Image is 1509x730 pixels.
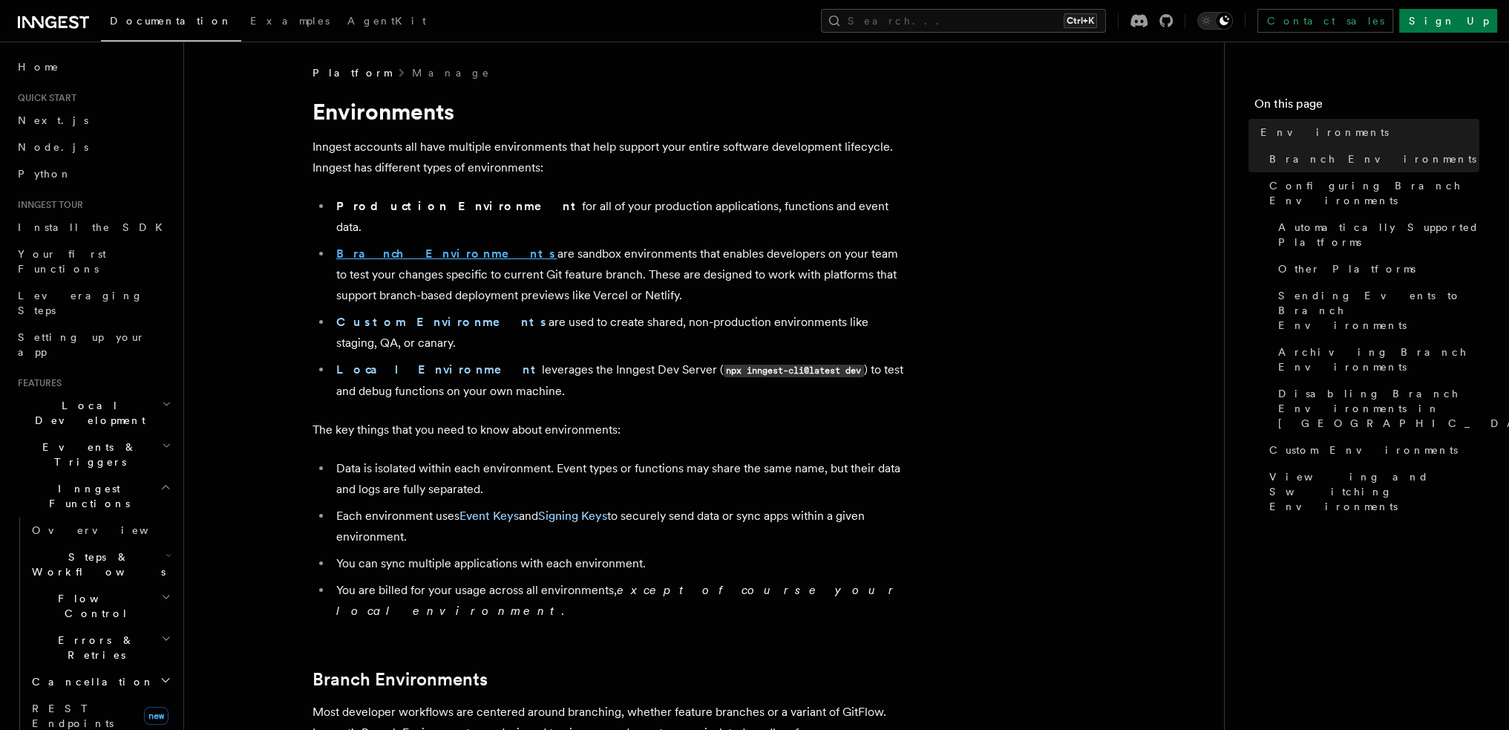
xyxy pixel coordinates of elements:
a: Branch Environments [1263,146,1479,172]
span: Platform [312,65,391,80]
span: Custom Environments [1269,443,1458,457]
a: Node.js [12,134,174,160]
p: The key things that you need to know about environments: [312,420,906,440]
a: Manage [412,65,491,80]
button: Search...Ctrl+K [821,9,1106,33]
a: Other Platforms [1272,255,1479,282]
span: Errors & Retries [26,633,161,662]
a: Automatically Supported Platforms [1272,214,1479,255]
a: Branch Environments [336,247,557,261]
a: Archiving Branch Environments [1272,339,1479,380]
span: Inngest tour [12,199,83,211]
a: Your first Functions [12,241,174,282]
span: REST Endpoints [32,703,114,729]
span: Steps & Workflows [26,550,166,579]
span: Flow Control [26,591,161,621]
a: Leveraging Steps [12,282,174,324]
em: except of course your local environment [336,583,900,618]
a: Configuring Branch Environments [1263,172,1479,214]
a: Signing Keys [538,509,607,523]
a: Event Keys [459,509,519,523]
span: Inngest Functions [12,481,160,511]
a: Sending Events to Branch Environments [1272,282,1479,339]
button: Events & Triggers [12,434,174,475]
button: Local Development [12,392,174,434]
li: You can sync multiple applications with each environment. [332,553,906,574]
span: Next.js [18,114,88,126]
span: Viewing and Switching Environments [1269,469,1479,514]
li: Each environment uses and to securely send data or sync apps within a given environment. [332,506,906,547]
span: Sending Events to Branch Environments [1278,288,1479,333]
span: Branch Environments [1269,151,1476,166]
li: for all of your production applications, functions and event data. [332,196,906,238]
a: Next.js [12,107,174,134]
span: Home [18,59,59,74]
a: Custom Environments [336,315,549,329]
li: are sandbox environments that enables developers on your team to test your changes specific to cu... [332,244,906,306]
button: Inngest Functions [12,475,174,517]
a: Branch Environments [312,669,488,690]
strong: Production Environment [336,199,582,213]
span: Other Platforms [1278,261,1415,276]
span: Features [12,377,62,389]
code: npx inngest-cli@latest dev [724,365,864,377]
a: Viewing and Switching Environments [1263,463,1479,520]
a: Examples [241,4,338,40]
button: Steps & Workflows [26,544,174,585]
span: Cancellation [26,674,154,689]
a: Setting up your app [12,324,174,365]
a: Documentation [101,4,241,42]
button: Flow Control [26,585,174,627]
kbd: Ctrl+K [1064,13,1097,28]
button: Errors & Retries [26,627,174,668]
a: Overview [26,517,174,544]
span: AgentKit [347,15,426,27]
a: Sign Up [1399,9,1497,33]
span: Environments [1260,125,1389,140]
span: Overview [32,524,185,536]
a: Environments [1254,119,1479,146]
span: Setting up your app [18,331,145,358]
h1: Environments [312,98,906,125]
span: Examples [250,15,330,27]
a: Local Environment [336,362,542,377]
span: Events & Triggers [12,440,162,469]
span: Automatically Supported Platforms [1278,220,1479,250]
li: leverages the Inngest Dev Server ( ) to test and debug functions on your own machine. [332,359,906,402]
a: Disabling Branch Environments in [GEOGRAPHIC_DATA] [1272,380,1479,437]
span: Archiving Branch Environments [1278,345,1479,374]
button: Cancellation [26,668,174,695]
span: Node.js [18,141,88,153]
span: Local Development [12,398,162,428]
a: Install the SDK [12,214,174,241]
p: Inngest accounts all have multiple environments that help support your entire software developmen... [312,137,906,178]
span: new [144,707,168,725]
li: You are billed for your usage across all environments, . [332,580,906,622]
span: Leveraging Steps [18,290,143,316]
a: AgentKit [338,4,435,40]
a: Home [12,53,174,80]
span: Install the SDK [18,221,171,233]
span: Your first Functions [18,248,106,275]
li: Data is isolated within each environment. Event types or functions may share the same name, but t... [332,458,906,500]
a: Contact sales [1257,9,1393,33]
a: Python [12,160,174,187]
span: Python [18,168,72,180]
button: Toggle dark mode [1197,12,1233,30]
a: Custom Environments [1263,437,1479,463]
span: Configuring Branch Environments [1269,178,1479,208]
li: are used to create shared, non-production environments like staging, QA, or canary. [332,312,906,353]
h4: On this page [1254,95,1479,119]
span: Quick start [12,92,76,104]
span: Documentation [110,15,232,27]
